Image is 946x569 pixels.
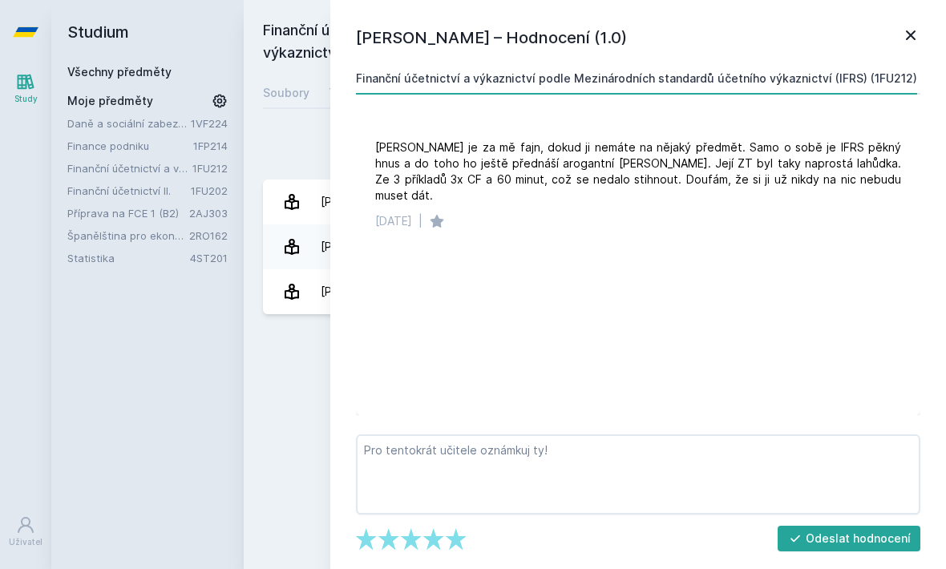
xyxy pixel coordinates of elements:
a: [PERSON_NAME] 1 hodnocení 1.0 [263,180,927,224]
div: [PERSON_NAME] [321,186,410,218]
h2: Finanční účetnictví a výkaznictví podle Mezinárodních standardů účetního výkaznictví (IFRS) (1FU212) [263,19,782,64]
a: Study [3,64,48,113]
a: Statistika [67,250,190,266]
a: 1FU202 [191,184,228,197]
div: [PERSON_NAME] [321,231,410,263]
a: Všechny předměty [67,65,172,79]
a: 1FU212 [192,162,228,175]
a: Soubory [263,77,309,109]
a: 2RO162 [189,229,228,242]
a: Příprava na FCE 1 (B2) [67,205,189,221]
a: 1FP214 [193,139,228,152]
div: [PERSON_NAME] [321,276,410,308]
a: Finance podniku [67,138,193,154]
div: Study [14,93,38,105]
a: [PERSON_NAME] 1 hodnocení 4.0 [263,224,927,269]
div: Testy [329,85,361,101]
a: Finanční účetnictví a výkaznictví podle Mezinárodních standardů účetního výkaznictví (IFRS) [67,160,192,176]
div: [DATE] [375,213,412,229]
div: [PERSON_NAME] je za mě fajn, dokud ji nemáte na nějaký předmět. Samo o sobě je IFRS pěkný hnus a ... [375,139,901,204]
a: Španělština pro ekonomy - základní úroveň 2 (A1) [67,228,189,244]
div: Soubory [263,85,309,101]
a: Uživatel [3,507,48,556]
div: | [418,213,422,229]
a: Daně a sociální zabezpečení [67,115,191,131]
span: Moje předměty [67,93,153,109]
a: Testy [329,77,361,109]
a: 2AJ303 [189,207,228,220]
a: 4ST201 [190,252,228,264]
a: Finanční účetnictví II. [67,183,191,199]
a: [PERSON_NAME] 1 hodnocení 5.0 [263,269,927,314]
div: Uživatel [9,536,42,548]
a: 1VF224 [191,117,228,130]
